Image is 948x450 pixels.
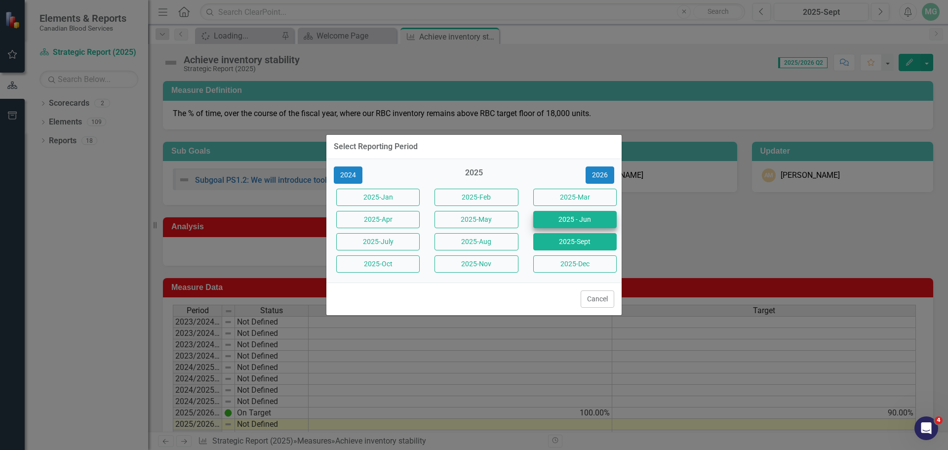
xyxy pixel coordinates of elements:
button: 2025-Mar [533,189,617,206]
button: 2025-Nov [434,255,518,273]
button: 2024 [334,166,362,184]
button: 2025-May [434,211,518,228]
button: 2025-July [336,233,420,250]
div: Select Reporting Period [334,142,418,151]
button: 2026 [586,166,614,184]
button: Cancel [581,290,614,308]
span: 4 [935,416,943,424]
button: 2025-Feb [434,189,518,206]
button: 2025-Oct [336,255,420,273]
button: 2025-Aug [434,233,518,250]
iframe: Intercom live chat [914,416,938,440]
button: 2025 - Jun [533,211,617,228]
div: 2025 [432,167,515,184]
button: 2025-Sept [533,233,617,250]
button: 2025-Apr [336,211,420,228]
button: 2025-Jan [336,189,420,206]
button: 2025-Dec [533,255,617,273]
